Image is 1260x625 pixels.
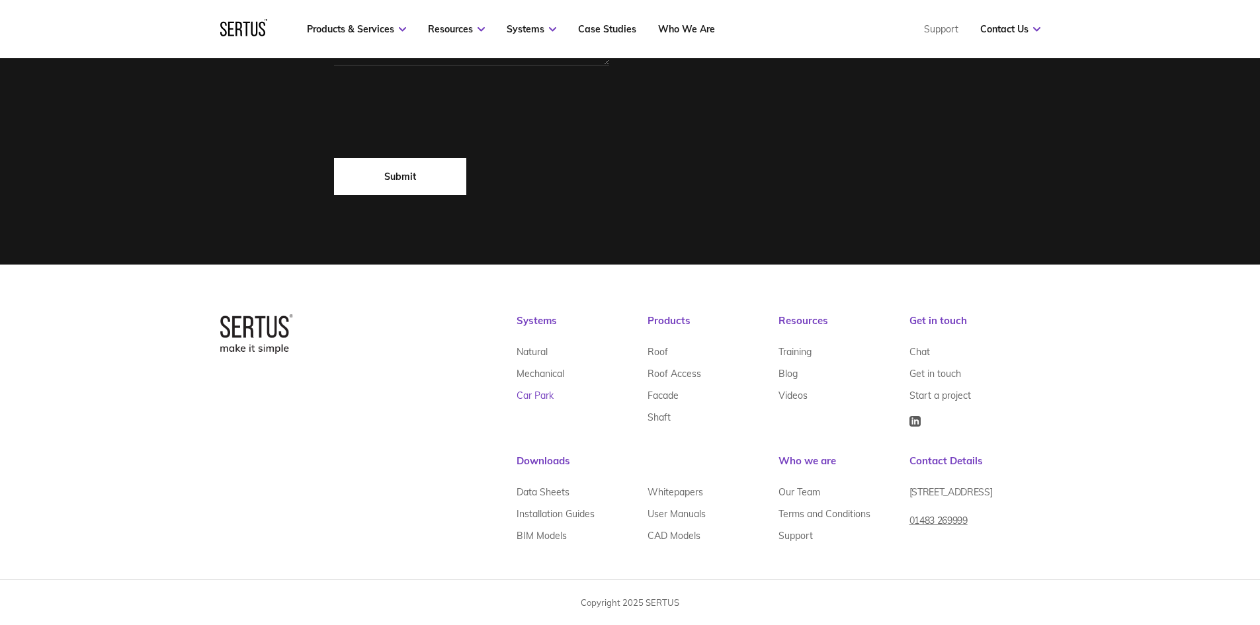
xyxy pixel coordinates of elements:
a: Shaft [648,406,671,428]
a: Case Studies [578,23,636,35]
div: Systems [517,314,648,341]
a: Data Sheets [517,481,569,503]
a: 01483 269999 [909,509,968,542]
a: CAD Models [648,524,700,546]
a: Get in touch [909,362,961,384]
a: BIM Models [517,524,567,546]
a: Our Team [778,481,820,503]
a: Terms and Conditions [778,503,870,524]
img: Icon [909,416,921,427]
span: [STREET_ADDRESS] [909,486,993,498]
a: Training [778,341,812,362]
div: Who we are [778,454,909,481]
input: Submit [334,158,466,195]
a: Systems [507,23,556,35]
a: Contact Us [980,23,1040,35]
a: Mechanical [517,362,564,384]
a: Start a project [909,384,971,406]
div: Contact Details [909,454,1040,481]
a: Roof [648,341,668,362]
a: Videos [778,384,808,406]
a: Facade [648,384,679,406]
a: Car Park [517,384,554,406]
div: Downloads [517,454,778,481]
a: Support [778,524,813,546]
div: Resources [778,314,909,341]
a: User Manuals [648,503,706,524]
img: logo-box-2bec1e6d7ed5feb70a4f09a85fa1bbdd.png [220,314,293,354]
a: Blog [778,362,798,384]
iframe: Chat Widget [1022,472,1260,625]
a: Roof Access [648,362,701,384]
a: Installation Guides [517,503,595,524]
a: Products & Services [307,23,406,35]
a: Who We Are [658,23,715,35]
a: Resources [428,23,485,35]
div: Get in touch [909,314,1040,341]
div: Products [648,314,778,341]
a: Support [924,23,958,35]
a: Whitepapers [648,481,703,503]
a: Natural [517,341,548,362]
a: Chat [909,341,930,362]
